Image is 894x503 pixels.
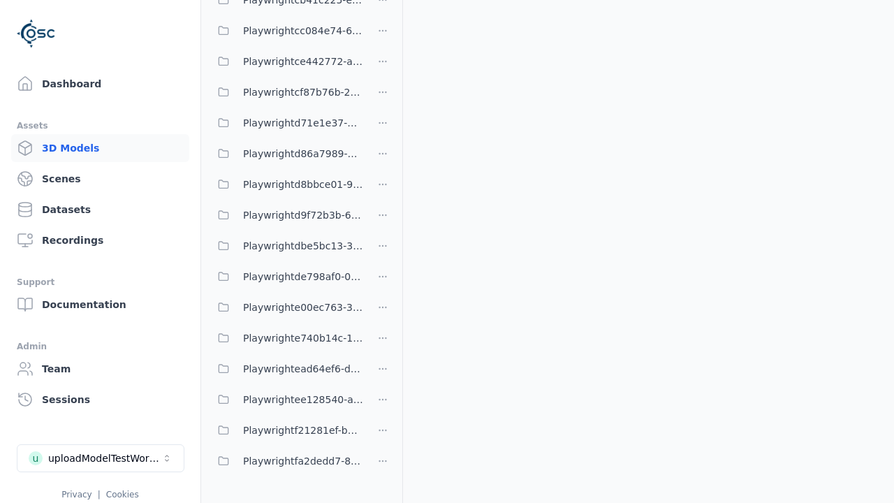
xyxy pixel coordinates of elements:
[243,238,363,254] span: Playwrightdbe5bc13-38ef-4d2f-9329-2437cdbf626b
[17,14,56,53] img: Logo
[11,291,189,319] a: Documentation
[210,17,363,45] button: Playwrightcc084e74-6bd9-4f7e-8d69-516a74321fe7
[210,232,363,260] button: Playwrightdbe5bc13-38ef-4d2f-9329-2437cdbf626b
[48,451,161,465] div: uploadModelTestWorkspace
[11,226,189,254] a: Recordings
[210,78,363,106] button: Playwrightcf87b76b-25d2-4f03-98a0-0e4abce8ca21
[11,134,189,162] a: 3D Models
[210,140,363,168] button: Playwrightd86a7989-a27e-4cc3-9165-73b2f9dacd14
[210,416,363,444] button: Playwrightf21281ef-bbe4-4d9a-bb9a-5ca1779a30ca
[210,201,363,229] button: Playwrightd9f72b3b-66f5-4fd0-9c49-a6be1a64c72c
[243,145,363,162] span: Playwrightd86a7989-a27e-4cc3-9165-73b2f9dacd14
[210,447,363,475] button: Playwrightfa2dedd7-83d1-48b2-a06f-a16c3db01942
[17,444,184,472] button: Select a workspace
[210,170,363,198] button: Playwrightd8bbce01-9637-468c-8f59-1050d21f77ba
[210,263,363,291] button: Playwrightde798af0-0a13-4792-ac1d-0e6eb1e31492
[210,324,363,352] button: Playwrighte740b14c-14da-4387-887c-6b8e872d97ef
[243,391,363,408] span: Playwrightee128540-aad7-45a2-a070-fbdd316a1489
[11,196,189,224] a: Datasets
[243,453,363,469] span: Playwrightfa2dedd7-83d1-48b2-a06f-a16c3db01942
[243,268,363,285] span: Playwrightde798af0-0a13-4792-ac1d-0e6eb1e31492
[243,330,363,347] span: Playwrighte740b14c-14da-4387-887c-6b8e872d97ef
[17,117,184,134] div: Assets
[61,490,91,500] a: Privacy
[11,355,189,383] a: Team
[11,386,189,414] a: Sessions
[210,293,363,321] button: Playwrighte00ec763-3b0b-4d03-9489-ed8b5d98d4c1
[210,48,363,75] button: Playwrightce442772-ac74-4bb1-b207-1b9b70ab6cd9
[243,422,363,439] span: Playwrightf21281ef-bbe4-4d9a-bb9a-5ca1779a30ca
[98,490,101,500] span: |
[29,451,43,465] div: u
[243,207,363,224] span: Playwrightd9f72b3b-66f5-4fd0-9c49-a6be1a64c72c
[243,115,363,131] span: Playwrightd71e1e37-d31c-4572-b04d-3c18b6f85a3d
[243,299,363,316] span: Playwrighte00ec763-3b0b-4d03-9489-ed8b5d98d4c1
[210,355,363,383] button: Playwrightead64ef6-db1b-4d5a-b49f-5bade78b8f72
[17,338,184,355] div: Admin
[17,274,184,291] div: Support
[243,360,363,377] span: Playwrightead64ef6-db1b-4d5a-b49f-5bade78b8f72
[11,165,189,193] a: Scenes
[106,490,139,500] a: Cookies
[243,176,363,193] span: Playwrightd8bbce01-9637-468c-8f59-1050d21f77ba
[210,386,363,414] button: Playwrightee128540-aad7-45a2-a070-fbdd316a1489
[243,22,363,39] span: Playwrightcc084e74-6bd9-4f7e-8d69-516a74321fe7
[243,53,363,70] span: Playwrightce442772-ac74-4bb1-b207-1b9b70ab6cd9
[210,109,363,137] button: Playwrightd71e1e37-d31c-4572-b04d-3c18b6f85a3d
[243,84,363,101] span: Playwrightcf87b76b-25d2-4f03-98a0-0e4abce8ca21
[11,70,189,98] a: Dashboard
